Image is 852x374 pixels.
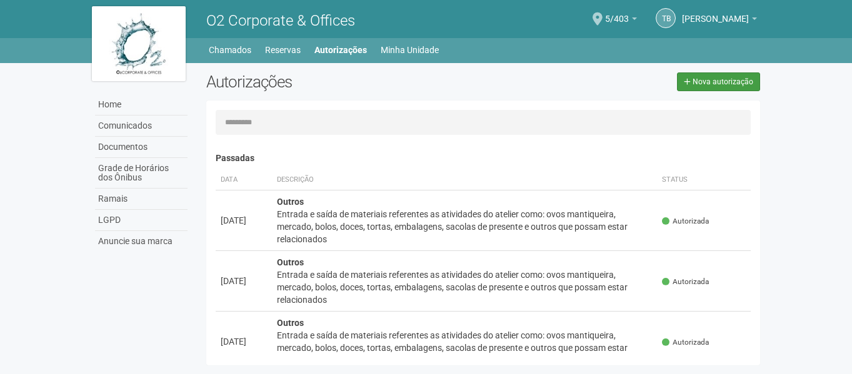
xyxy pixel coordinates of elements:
[381,41,439,59] a: Minha Unidade
[277,268,653,306] div: Entrada e saída de materiais referentes as atividades do atelier como: ovos mantiqueira, mercado,...
[265,41,301,59] a: Reservas
[662,277,709,287] span: Autorizada
[95,189,188,210] a: Ramais
[206,12,355,29] span: O2 Corporate & Offices
[221,214,267,227] div: [DATE]
[693,77,753,86] span: Nova autorização
[95,94,188,116] a: Home
[216,154,751,163] h4: Passadas
[95,210,188,231] a: LGPD
[314,41,367,59] a: Autorizações
[272,170,658,190] th: Descrição
[206,72,474,91] h2: Autorizações
[277,208,653,245] div: Entrada e saída de materiais referentes as atividades do atelier como: ovos mantiqueira, mercado,...
[209,41,251,59] a: Chamados
[605,2,629,24] span: 5/403
[657,170,751,190] th: Status
[605,16,637,26] a: 5/403
[216,170,272,190] th: Data
[95,158,188,189] a: Grade de Horários dos Ônibus
[277,329,653,367] div: Entrada e saída de materiais referentes as atividades do atelier como: ovos mantiqueira, mercado,...
[221,275,267,287] div: [DATE]
[677,72,760,91] a: Nova autorização
[95,116,188,137] a: Comunicados
[662,216,709,227] span: Autorizada
[656,8,676,28] a: TB
[682,16,757,26] a: [PERSON_NAME]
[662,337,709,348] span: Autorizada
[95,137,188,158] a: Documentos
[221,335,267,348] div: [DATE]
[277,257,304,267] strong: Outros
[277,197,304,207] strong: Outros
[682,2,749,24] span: Tatiana Buxbaum Grecco
[92,6,186,81] img: logo.jpg
[277,318,304,328] strong: Outros
[95,231,188,252] a: Anuncie sua marca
